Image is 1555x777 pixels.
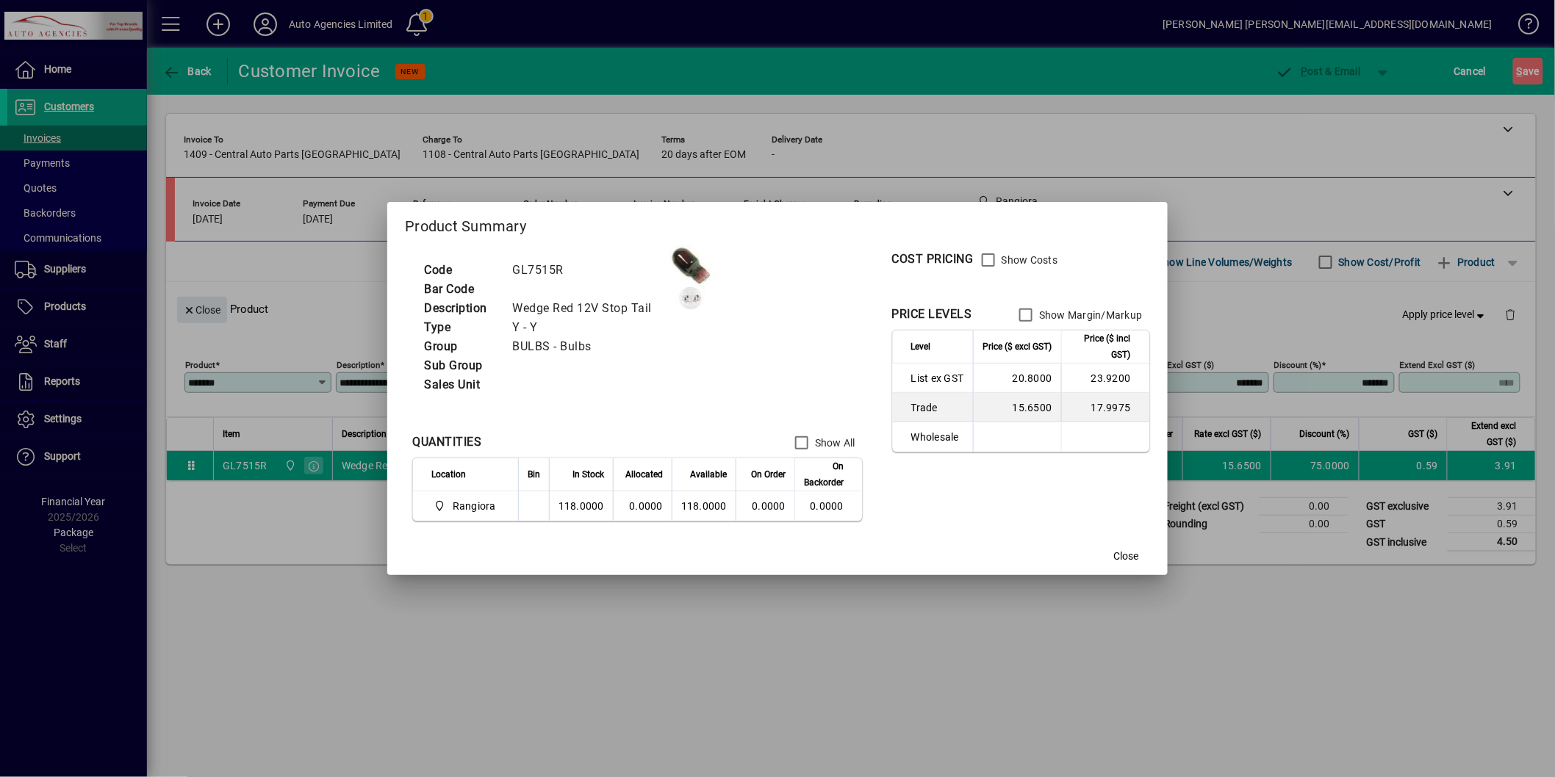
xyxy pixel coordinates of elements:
[417,337,505,356] td: Group
[973,393,1061,422] td: 15.6500
[417,356,505,375] td: Sub Group
[431,466,466,483] span: Location
[973,364,1061,393] td: 20.8000
[892,250,974,268] div: COST PRICING
[505,337,669,356] td: BULBS - Bulbs
[1071,330,1131,363] span: Price ($ incl GST)
[983,339,1052,355] span: Price ($ excl GST)
[1036,308,1143,322] label: Show Margin/Markup
[752,500,786,512] span: 0.0000
[1061,364,1149,393] td: 23.9200
[549,491,613,521] td: 118.0000
[417,375,505,394] td: Sales Unit
[412,433,481,451] div: QUANTITIES
[528,466,540,483] span: Bin
[892,306,972,323] div: PRICE LEVELS
[672,491,736,521] td: 118.0000
[690,466,727,483] span: Available
[794,491,862,521] td: 0.0000
[812,436,855,450] label: Show All
[417,318,505,337] td: Type
[804,458,844,491] span: On Backorder
[613,491,672,521] td: 0.0000
[505,299,669,318] td: Wedge Red 12V Stop Tail
[999,253,1058,267] label: Show Costs
[572,466,604,483] span: In Stock
[453,499,496,513] span: Rangiora
[505,318,669,337] td: Y - Y
[417,299,505,318] td: Description
[1103,543,1150,569] button: Close
[625,466,663,483] span: Allocated
[911,339,931,355] span: Level
[431,497,502,515] span: Rangiora
[751,466,786,483] span: On Order
[387,202,1167,245] h2: Product Summary
[417,261,505,280] td: Code
[911,371,964,386] span: List ex GST
[1061,393,1149,422] td: 17.9975
[505,261,669,280] td: GL7515R
[911,400,964,415] span: Trade
[669,245,720,319] img: contain
[1114,549,1139,564] span: Close
[911,430,964,444] span: Wholesale
[417,280,505,299] td: Bar Code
